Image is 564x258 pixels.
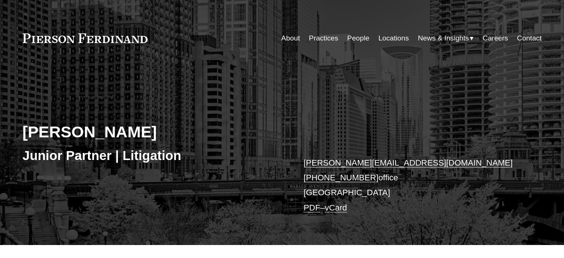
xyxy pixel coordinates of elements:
a: Practices [309,31,338,45]
h2: [PERSON_NAME] [23,122,282,141]
a: Locations [378,31,409,45]
p: office [GEOGRAPHIC_DATA] – [304,156,520,215]
a: [PERSON_NAME][EMAIL_ADDRESS][DOMAIN_NAME] [304,158,513,167]
a: Careers [483,31,508,45]
span: News & Insights [418,32,469,45]
a: [PHONE_NUMBER] [304,173,379,182]
a: Contact [517,31,541,45]
a: PDF [304,203,320,212]
a: folder dropdown [418,31,474,45]
a: About [281,31,300,45]
a: People [347,31,369,45]
h3: Junior Partner | Litigation [23,147,282,164]
a: vCard [325,203,347,212]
